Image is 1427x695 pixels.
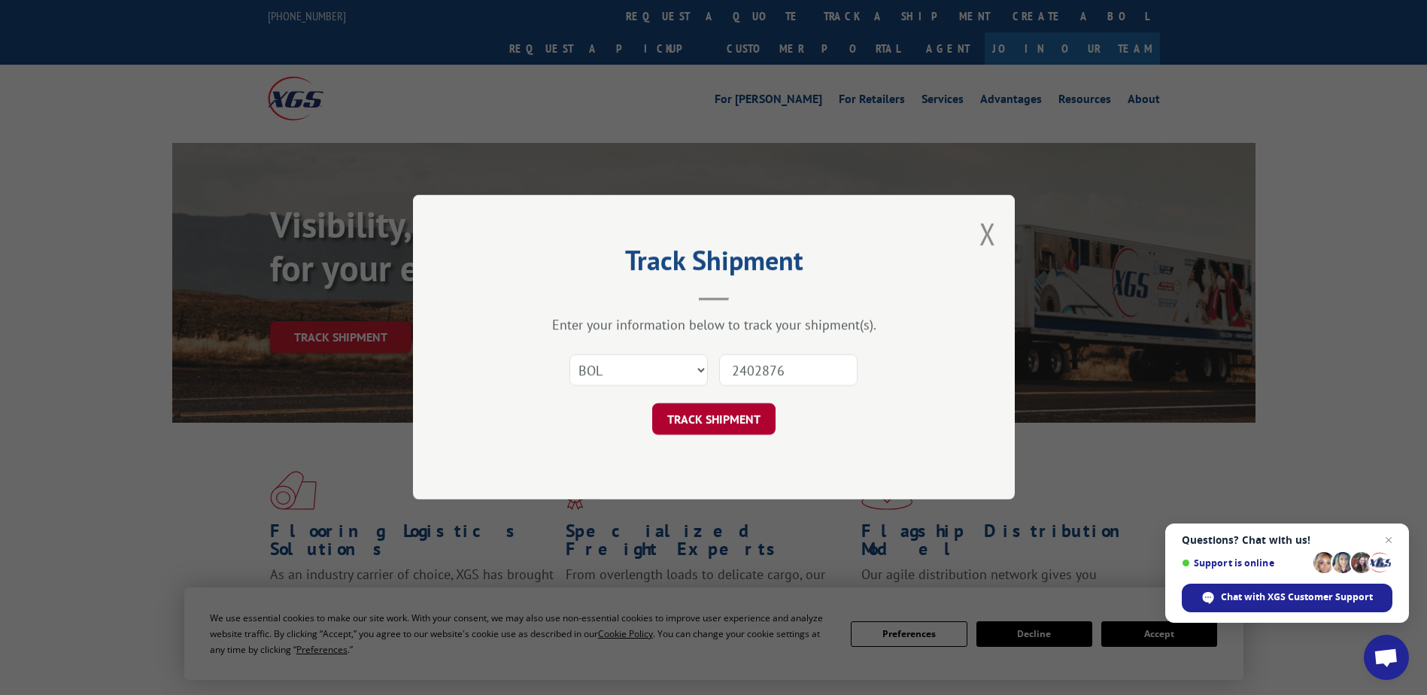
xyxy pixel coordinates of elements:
[1182,584,1392,612] div: Chat with XGS Customer Support
[1380,531,1398,549] span: Close chat
[1364,635,1409,680] div: Open chat
[488,250,940,278] h2: Track Shipment
[1182,557,1308,569] span: Support is online
[652,404,776,436] button: TRACK SHIPMENT
[719,355,858,387] input: Number(s)
[488,317,940,334] div: Enter your information below to track your shipment(s).
[979,214,996,253] button: Close modal
[1182,534,1392,546] span: Questions? Chat with us!
[1221,590,1373,604] span: Chat with XGS Customer Support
